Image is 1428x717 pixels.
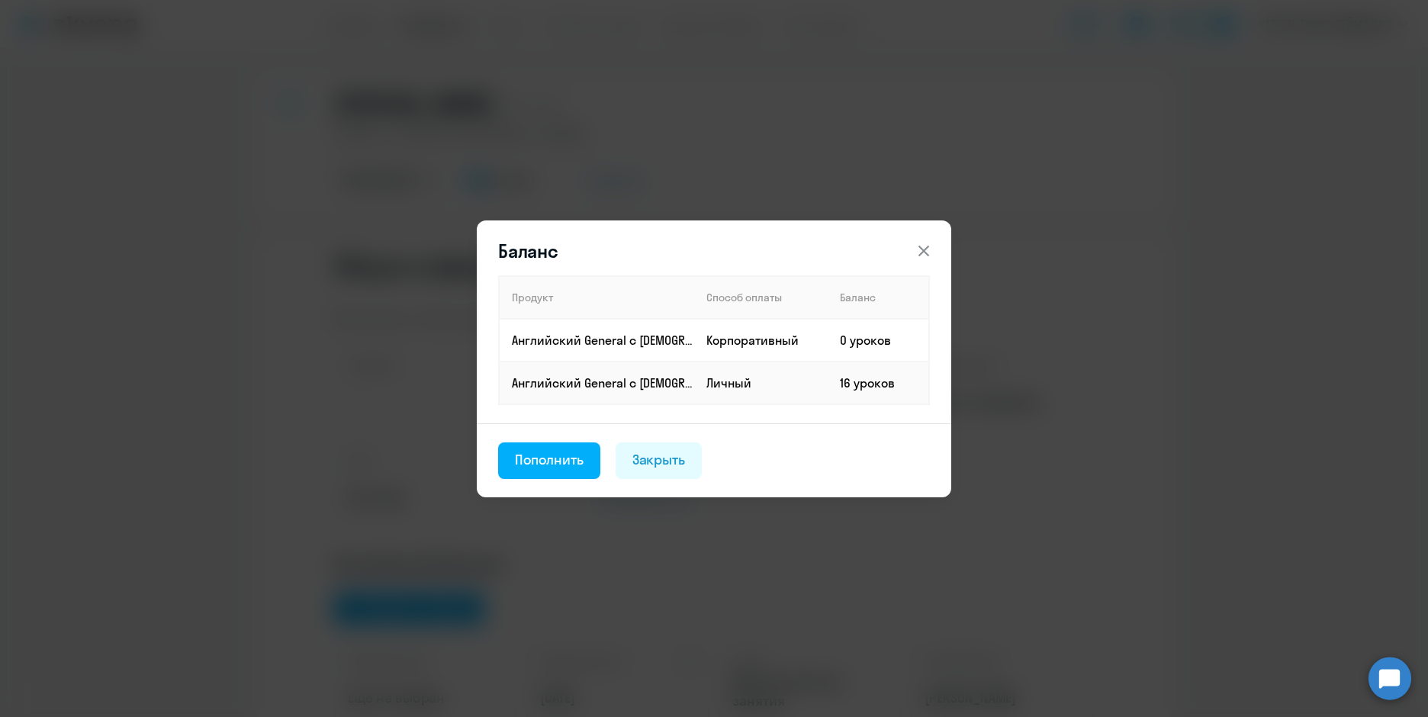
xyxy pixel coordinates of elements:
[828,319,929,362] td: 0 уроков
[828,276,929,319] th: Баланс
[632,450,686,470] div: Закрыть
[694,319,828,362] td: Корпоративный
[512,375,693,391] p: Английский General с [DEMOGRAPHIC_DATA] преподавателем
[694,276,828,319] th: Способ оплаты
[515,450,584,470] div: Пополнить
[498,442,600,479] button: Пополнить
[694,362,828,404] td: Личный
[616,442,703,479] button: Закрыть
[499,276,694,319] th: Продукт
[828,362,929,404] td: 16 уроков
[477,239,951,263] header: Баланс
[512,332,693,349] p: Английский General с [DEMOGRAPHIC_DATA] преподавателем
